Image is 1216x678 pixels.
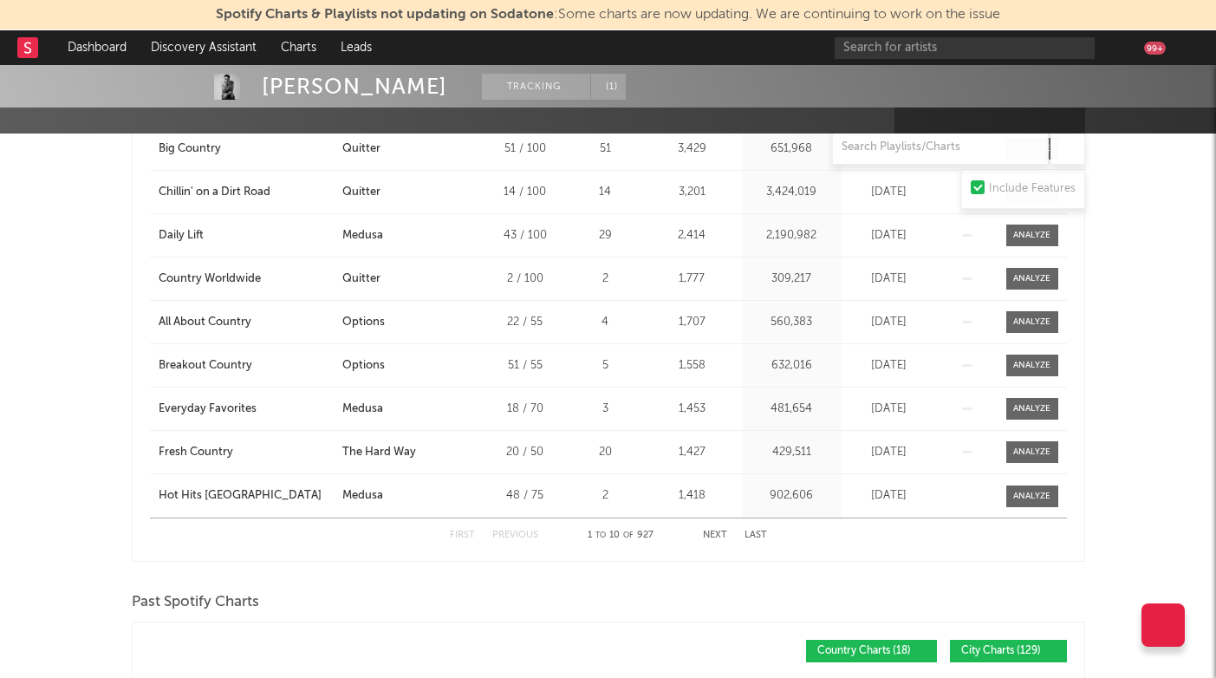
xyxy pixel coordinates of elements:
[647,271,738,288] div: 1,777
[746,444,837,461] div: 429,511
[486,401,564,418] div: 18 / 70
[573,271,638,288] div: 2
[486,227,564,244] div: 43 / 100
[342,271,380,288] div: Quitter
[159,487,322,505] div: Hot Hits [GEOGRAPHIC_DATA]
[159,401,334,418] a: Everyday Favorites
[159,357,252,375] div: Breakout Country
[262,74,460,101] div: [PERSON_NAME]
[573,444,638,461] div: 20
[846,227,933,244] div: [DATE]
[846,314,933,331] div: [DATE]
[746,184,837,201] div: 3,424,019
[591,74,626,100] button: (1)
[647,184,738,201] div: 3,201
[746,314,837,331] div: 560,383
[573,314,638,331] div: 4
[573,525,668,546] div: 1 10 927
[573,401,638,418] div: 3
[159,271,261,288] div: Country Worldwide
[590,75,627,99] span: ( 1 )
[159,314,334,331] a: All About Country
[573,487,638,505] div: 2
[486,314,564,331] div: 22 / 55
[132,592,259,613] span: Past Spotify Charts
[846,401,933,418] div: [DATE]
[647,140,738,158] div: 3,429
[159,314,251,331] div: All About Country
[159,184,334,201] a: Chillin' on a Dirt Road
[573,184,638,201] div: 14
[961,646,1041,656] span: City Charts ( 129 )
[746,487,837,505] div: 902,606
[486,357,564,375] div: 51 / 55
[482,74,590,100] button: Tracking
[159,444,334,461] a: Fresh Country
[817,646,911,656] span: Country Charts ( 18 )
[486,271,564,288] div: 2 / 100
[950,640,1067,662] button: City Charts(129)
[846,444,933,461] div: [DATE]
[846,487,933,505] div: [DATE]
[623,531,634,539] span: of
[486,444,564,461] div: 20 / 50
[139,30,269,65] a: Discovery Assistant
[159,401,257,418] div: Everyday Favorites
[703,531,727,540] button: Next
[159,227,334,244] a: Daily Lift
[746,140,837,158] div: 651,968
[342,314,385,331] div: Options
[846,357,933,375] div: [DATE]
[647,444,738,461] div: 1,427
[159,487,334,505] a: Hot Hits [GEOGRAPHIC_DATA]
[647,227,738,244] div: 2,414
[647,314,738,331] div: 1,707
[595,531,606,539] span: to
[269,30,328,65] a: Charts
[342,357,385,375] div: Options
[647,401,738,418] div: 1,453
[746,357,837,375] div: 632,016
[216,8,554,22] span: Spotify Charts & Playlists not updating on Sodatone
[159,271,334,288] a: Country Worldwide
[846,271,933,288] div: [DATE]
[806,640,937,662] button: Country Charts(18)
[989,179,1076,199] div: Include Features
[746,401,837,418] div: 481,654
[159,444,233,461] div: Fresh Country
[159,357,334,375] a: Breakout Country
[159,140,221,158] div: Big Country
[342,184,380,201] div: Quitter
[746,271,837,288] div: 309,217
[486,140,564,158] div: 51 / 100
[846,184,933,201] div: [DATE]
[342,140,380,158] div: Quitter
[342,487,383,505] div: Medusa
[745,531,767,540] button: Last
[342,227,383,244] div: Medusa
[159,140,334,158] a: Big Country
[832,130,1049,165] input: Search Playlists/Charts
[492,531,538,540] button: Previous
[342,444,416,461] div: The Hard Way
[647,357,738,375] div: 1,558
[159,227,204,244] div: Daily Lift
[573,227,638,244] div: 29
[486,487,564,505] div: 48 / 75
[216,8,1000,22] span: : Some charts are now updating. We are continuing to work on the issue
[647,487,738,505] div: 1,418
[342,401,383,418] div: Medusa
[746,227,837,244] div: 2,190,982
[486,184,564,201] div: 14 / 100
[573,140,638,158] div: 51
[450,531,475,540] button: First
[835,37,1095,59] input: Search for artists
[328,30,384,65] a: Leads
[159,184,270,201] div: Chillin' on a Dirt Road
[55,30,139,65] a: Dashboard
[1144,42,1166,55] div: 99 +
[573,357,638,375] div: 5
